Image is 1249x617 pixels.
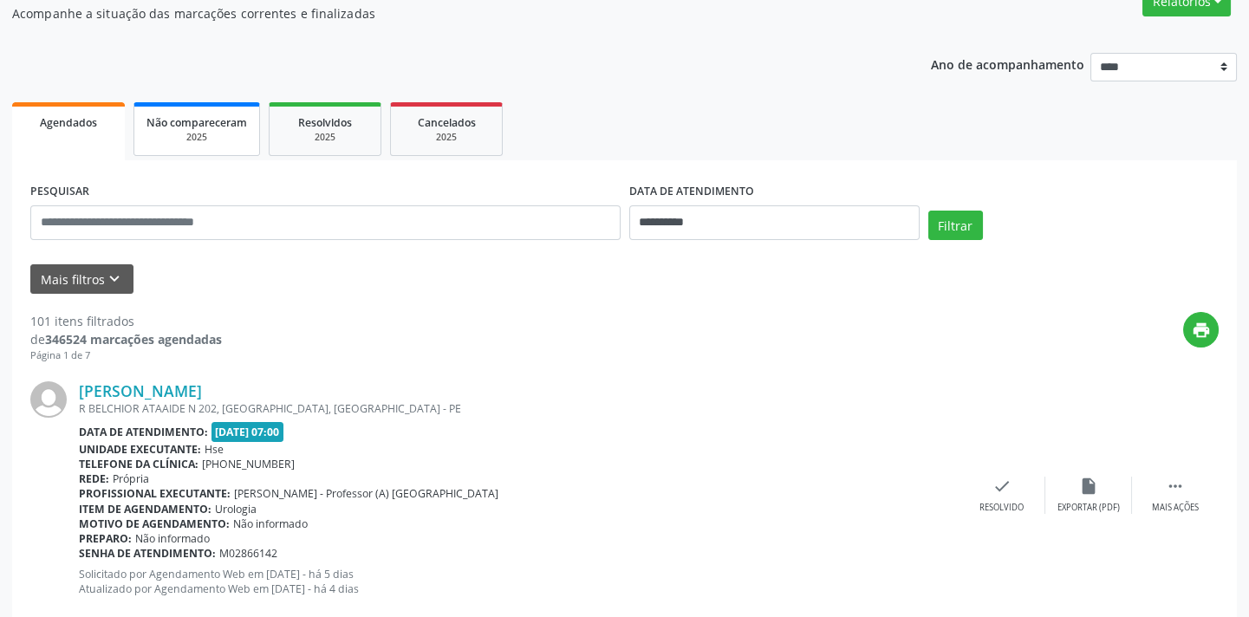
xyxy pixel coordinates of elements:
i:  [1166,477,1185,496]
b: Profissional executante: [79,486,231,501]
strong: 346524 marcações agendadas [45,331,222,347]
i: print [1192,321,1211,340]
b: Preparo: [79,531,132,546]
b: Unidade executante: [79,442,201,457]
div: 2025 [282,131,368,144]
i: insert_drive_file [1079,477,1098,496]
span: Resolvidos [298,115,352,130]
div: de [30,330,222,348]
span: Não compareceram [146,115,247,130]
span: Própria [113,471,149,486]
span: Cancelados [418,115,476,130]
span: Não informado [135,531,210,546]
i: check [992,477,1012,496]
b: Data de atendimento: [79,425,208,439]
span: [PHONE_NUMBER] [202,457,295,471]
div: Exportar (PDF) [1057,502,1120,514]
div: Página 1 de 7 [30,348,222,363]
span: Urologia [215,502,257,516]
div: 101 itens filtrados [30,312,222,330]
span: M02866142 [219,546,277,561]
b: Rede: [79,471,109,486]
span: Agendados [40,115,97,130]
p: Ano de acompanhamento [931,53,1084,75]
span: Hse [205,442,224,457]
p: Acompanhe a situação das marcações correntes e finalizadas [12,4,869,23]
span: [DATE] 07:00 [211,422,284,442]
img: img [30,381,67,418]
b: Item de agendamento: [79,502,211,516]
div: Mais ações [1152,502,1199,514]
span: [PERSON_NAME] - Professor (A) [GEOGRAPHIC_DATA] [234,486,498,501]
button: Filtrar [928,211,983,240]
label: PESQUISAR [30,179,89,205]
div: R BELCHIOR ATAAIDE N 202, [GEOGRAPHIC_DATA], [GEOGRAPHIC_DATA] - PE [79,401,959,416]
p: Solicitado por Agendamento Web em [DATE] - há 5 dias Atualizado por Agendamento Web em [DATE] - h... [79,567,959,596]
div: 2025 [403,131,490,144]
span: Não informado [233,516,308,531]
label: DATA DE ATENDIMENTO [629,179,754,205]
div: Resolvido [979,502,1024,514]
a: [PERSON_NAME] [79,381,202,400]
div: 2025 [146,131,247,144]
b: Senha de atendimento: [79,546,216,561]
i: keyboard_arrow_down [105,270,124,289]
button: print [1183,312,1219,347]
b: Motivo de agendamento: [79,516,230,531]
button: Mais filtroskeyboard_arrow_down [30,264,133,295]
b: Telefone da clínica: [79,457,198,471]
